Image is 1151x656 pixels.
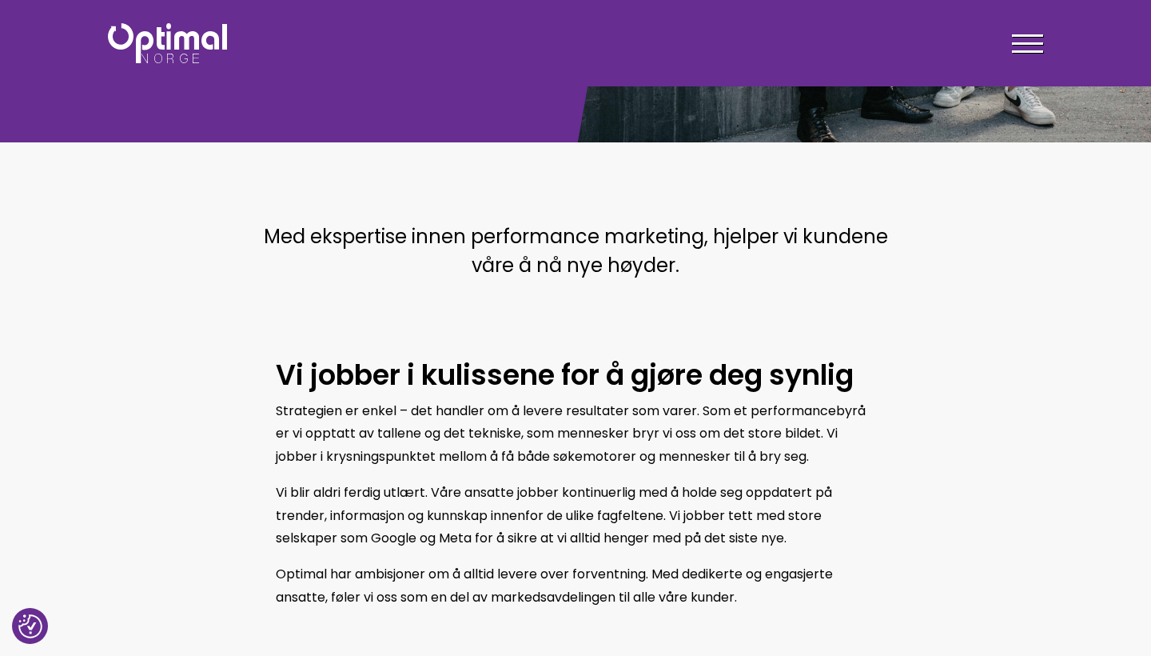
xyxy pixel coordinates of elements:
img: Revisit consent button [18,614,42,638]
span: Optimal har ambisjoner om å alltid levere over forventning. Med dedikerte og engasjerte ansatte, ... [276,565,833,606]
h2: Vi jobber i kulissene for å gjøre deg synlig [276,357,875,394]
button: Samtykkepreferanser [18,614,42,638]
span: Med ekspertise innen performance marketing, hjelper vi kundene våre å nå nye høyder. [264,223,888,278]
span: Vi blir aldri ferdig utlært. Våre ansatte jobber kontinuerlig med å holde seg oppdatert på trende... [276,483,832,548]
img: Optimal Norge [108,23,227,63]
span: Strategien er enkel – det handler om å levere resultater som varer. Som et performancebyrå er vi ... [276,402,866,466]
